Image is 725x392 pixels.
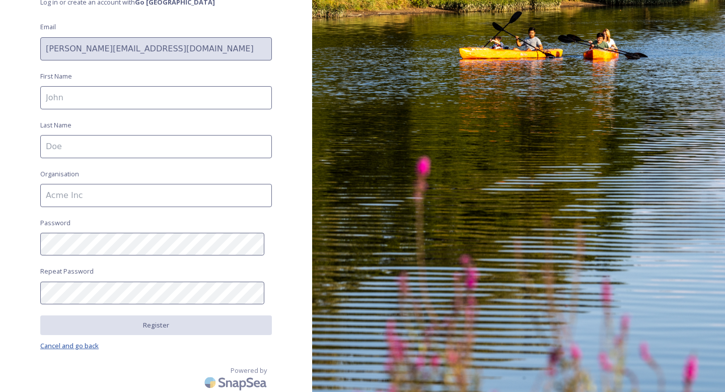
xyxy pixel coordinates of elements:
[40,135,272,158] input: Doe
[40,315,272,335] button: Register
[40,86,272,109] input: John
[40,22,56,32] span: Email
[40,218,70,228] span: Password
[40,37,272,60] input: john.doe@snapsea.io
[40,72,72,81] span: First Name
[40,267,94,276] span: Repeat Password
[40,184,272,207] input: Acme Inc
[40,169,79,179] span: Organisation
[40,341,99,350] span: Cancel and go back
[231,366,267,375] span: Powered by
[40,120,71,130] span: Last Name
